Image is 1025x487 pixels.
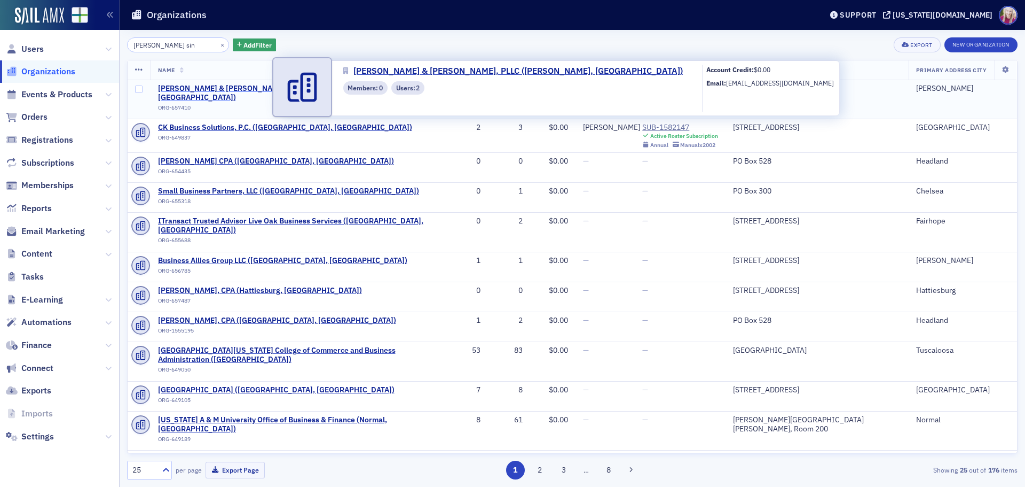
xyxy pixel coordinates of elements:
a: Business Allies Group LLC ([GEOGRAPHIC_DATA], [GEOGRAPHIC_DATA]) [158,256,407,266]
div: PO Box 300 [733,187,901,196]
div: 2 [495,217,523,226]
div: 1 [443,316,480,326]
a: Email Marketing [6,226,85,237]
div: Users: 2 [391,81,424,95]
strong: 25 [958,465,969,475]
span: Lyles & Sinclair, PLLC (Jackson, MS) [158,84,428,103]
span: Users [21,43,44,55]
a: Tasks [6,271,44,283]
div: Chelsea [916,187,1010,196]
label: per page [176,465,202,475]
a: Content [6,248,52,260]
div: 8 [443,415,480,425]
div: [GEOGRAPHIC_DATA] [916,123,1010,133]
div: ORG-657487 [158,297,362,308]
span: Events & Products [21,89,92,101]
div: 7 [443,385,480,395]
a: [PERSON_NAME], CPA (Hattiesburg, [GEOGRAPHIC_DATA]) [158,286,362,296]
span: — [583,415,589,424]
div: [GEOGRAPHIC_DATA] [916,385,1010,395]
button: 3 [555,461,573,480]
span: CK Business Solutions, P.C. (Albertville, AL) [158,123,412,133]
span: Orders [21,111,48,123]
div: Export [910,42,932,48]
span: — [583,156,589,166]
div: ORG-655688 [158,237,428,248]
span: $0.00 [549,415,568,424]
span: Profile [999,6,1018,25]
a: Registrations [6,134,73,146]
div: 1 [443,256,480,266]
div: Tuscaloosa [916,346,1010,355]
span: $0.00 [549,385,568,395]
div: ORG-654435 [158,168,394,179]
div: ORG-657410 [158,104,428,115]
a: Exports [6,385,51,397]
div: Headland [916,157,1010,166]
a: Automations [6,316,72,328]
span: $0.00 [549,156,568,166]
div: [STREET_ADDRESS] [733,256,901,266]
span: Members : [348,83,379,92]
span: — [642,385,648,395]
a: Users [6,43,44,55]
strong: 176 [986,465,1001,475]
div: ORG-1555195 [158,327,396,338]
span: $0.00 [549,315,568,325]
span: $0.00 [549,122,568,132]
span: — [642,285,648,295]
span: $0.00 [549,285,568,295]
a: [GEOGRAPHIC_DATA] ([GEOGRAPHIC_DATA], [GEOGRAPHIC_DATA]) [158,385,395,395]
span: Settings [21,431,54,443]
div: 0 [495,157,523,166]
span: Jody M Singleton CPA (Headland, AL) [158,157,394,166]
a: Events & Products [6,89,92,101]
div: ORG-656785 [158,267,407,278]
span: — [583,385,589,395]
a: Orders [6,111,48,123]
img: SailAMX [15,7,64,25]
div: [PERSON_NAME] [583,123,640,133]
span: [PERSON_NAME] & [PERSON_NAME], PLLC ([PERSON_NAME], [GEOGRAPHIC_DATA]) [353,65,683,78]
b: Account Credit: [706,65,754,74]
span: University of Alabama College of Commerce and Business Administration (Tuscaloosa) [158,346,428,365]
div: 0 [443,157,480,166]
div: 3 [495,123,523,133]
div: [STREET_ADDRESS] [733,123,901,133]
button: 1 [506,461,525,480]
span: [EMAIL_ADDRESS][DOMAIN_NAME] [726,79,834,87]
div: [PERSON_NAME] [916,256,1010,266]
span: Tasks [21,271,44,283]
span: $0.00 [754,65,770,74]
div: Hattiesburg [916,286,1010,296]
span: — [583,285,589,295]
span: Subscriptions [21,157,74,169]
a: Imports [6,408,53,420]
span: Add Filter [243,40,272,50]
div: Support [840,10,877,20]
span: Primary Address City [916,66,987,74]
div: 0 [443,286,480,296]
span: Users : [396,83,416,92]
span: Name [158,66,175,74]
a: Organizations [6,66,75,78]
div: [PERSON_NAME] [916,84,1010,94]
span: Auburn University College of Business (Auburn University, AL) [158,385,395,395]
div: 0 [495,286,523,296]
input: Search… [127,37,229,52]
div: [STREET_ADDRESS] [733,385,901,395]
button: New Organization [944,37,1018,52]
div: Showing out of items [728,465,1018,475]
a: Small Business Partners, LLC ([GEOGRAPHIC_DATA], [GEOGRAPHIC_DATA]) [158,187,419,196]
span: Imports [21,408,53,420]
a: Connect [6,362,53,374]
a: [PERSON_NAME] & [PERSON_NAME], PLLC ([PERSON_NAME], [GEOGRAPHIC_DATA]) [158,84,428,103]
button: AddFilter [233,38,277,52]
div: [US_STATE][DOMAIN_NAME] [893,10,992,20]
a: CK Business Solutions, P.C. ([GEOGRAPHIC_DATA], [GEOGRAPHIC_DATA]) [158,123,412,133]
span: — [642,156,648,166]
a: [PERSON_NAME] & [PERSON_NAME], PLLC ([PERSON_NAME], [GEOGRAPHIC_DATA]) [343,65,691,78]
a: SUB-1582147 [642,123,718,133]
